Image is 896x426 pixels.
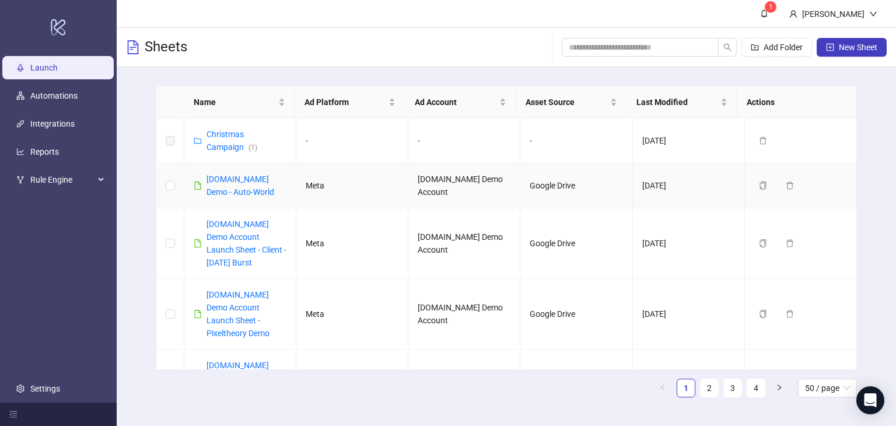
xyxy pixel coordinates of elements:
td: Google Drive [520,350,632,420]
td: [DATE] [633,118,745,163]
div: [PERSON_NAME] [797,8,869,20]
span: file-text [126,40,140,54]
sup: 1 [765,1,776,13]
span: 50 / page [805,379,850,397]
td: Google Drive [520,208,632,279]
th: Last Modified [627,86,738,118]
span: delete [786,239,794,247]
span: 1 [769,3,773,11]
span: delete [786,310,794,318]
span: user [789,10,797,18]
td: Meta [296,163,408,208]
span: Ad Account [415,96,497,109]
span: Asset Source [526,96,608,109]
a: [DOMAIN_NAME] Demo - Auto-World [206,174,274,197]
span: copy [759,310,767,318]
li: 2 [700,379,719,397]
a: 2 [701,379,718,397]
th: Ad Account [405,86,516,118]
a: Integrations [30,119,75,128]
a: Christmas Campaign(1) [206,130,257,152]
li: 3 [723,379,742,397]
td: - [296,118,408,163]
span: menu-fold [9,410,17,418]
button: left [653,379,672,397]
td: [DOMAIN_NAME] Demo Account [408,279,520,350]
td: Meta [296,350,408,420]
span: down [869,10,877,18]
th: Ad Platform [295,86,406,118]
span: Add Folder [764,43,803,52]
span: left [659,384,666,391]
a: [DOMAIN_NAME] Demo Account Launch Sheet - Client - [DATE] Burst [206,219,286,267]
span: file [194,181,202,190]
span: Ad Platform [304,96,387,109]
th: Actions [737,86,848,118]
span: file [194,310,202,318]
td: [DOMAIN_NAME] Demo Account [408,350,520,420]
li: Next Page [770,379,789,397]
td: - [520,118,632,163]
span: Name [194,96,276,109]
a: Automations [30,91,78,100]
span: delete [786,181,794,190]
a: Reports [30,147,59,156]
span: plus-square [826,43,834,51]
span: Rule Engine [30,168,94,191]
td: [DATE] [633,350,745,420]
span: search [723,43,731,51]
button: New Sheet [817,38,887,57]
button: right [770,379,789,397]
div: Page Size [798,379,857,397]
a: 1 [677,379,695,397]
td: [DATE] [633,163,745,208]
span: folder [194,137,202,145]
div: Open Intercom Messenger [856,386,884,414]
a: [DOMAIN_NAME] Demo Account Launch Sheet - Client A - [DATE] Burst [206,361,282,408]
td: [DOMAIN_NAME] Demo Account [408,163,520,208]
span: file [194,239,202,247]
a: Launch [30,63,58,72]
th: Asset Source [516,86,627,118]
span: folder-add [751,43,759,51]
span: bell [760,9,768,18]
a: 4 [747,379,765,397]
td: [DATE] [633,279,745,350]
td: [DATE] [633,208,745,279]
span: fork [16,176,24,184]
td: [DOMAIN_NAME] Demo Account [408,208,520,279]
h3: Sheets [145,38,187,57]
span: ( 1 ) [249,144,257,152]
td: Meta [296,279,408,350]
td: Google Drive [520,163,632,208]
td: - [408,118,520,163]
span: copy [759,239,767,247]
span: Last Modified [636,96,719,109]
span: New Sheet [839,43,877,52]
td: Meta [296,208,408,279]
li: Previous Page [653,379,672,397]
a: [DOMAIN_NAME] Demo Account Launch Sheet - Pixeltheory Demo [206,290,269,338]
span: right [776,384,783,391]
button: Add Folder [741,38,812,57]
span: delete [759,137,767,145]
th: Name [184,86,295,118]
a: 3 [724,379,741,397]
td: Google Drive [520,279,632,350]
a: Settings [30,384,60,393]
span: copy [759,181,767,190]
